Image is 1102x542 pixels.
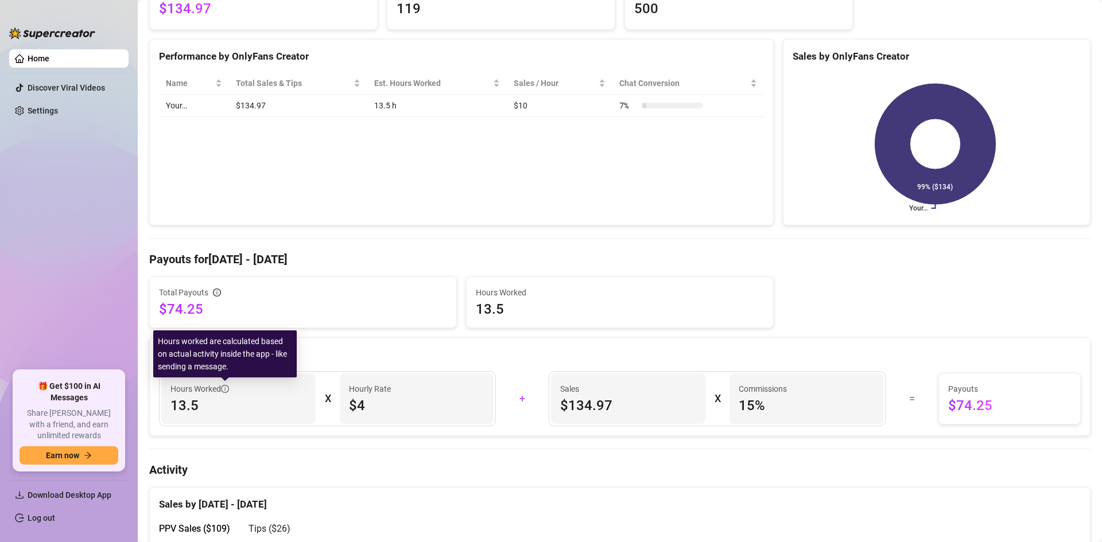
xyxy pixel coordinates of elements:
[159,488,1081,512] div: Sales by [DATE] - [DATE]
[9,28,95,39] img: logo-BBDzfeDw.svg
[229,72,368,95] th: Total Sales & Tips
[159,347,1081,362] div: Breakdown
[229,95,368,117] td: $134.97
[507,95,612,117] td: $10
[159,286,208,299] span: Total Payouts
[909,204,928,212] text: Your…
[213,288,221,297] span: info-circle
[20,446,118,465] button: Earn nowarrow-right
[84,451,92,459] span: arrow-right
[893,389,932,408] div: =
[149,462,1091,478] h4: Activity
[159,72,229,95] th: Name
[170,383,229,395] span: Hours Worked
[793,49,1081,64] div: Sales by OnlyFans Creator
[374,77,491,89] div: Est. Hours Worked
[367,95,507,117] td: 13.5 h
[46,451,79,460] span: Earn now
[236,77,352,89] span: Total Sales & Tips
[159,95,229,117] td: Your…
[514,77,596,89] span: Sales / Hour
[948,396,1071,415] span: $74.25
[715,389,720,408] div: X
[619,99,638,112] span: 7 %
[28,106,58,115] a: Settings
[159,300,447,318] span: $74.25
[20,381,118,403] span: 🎁 Get $100 in AI Messages
[349,396,485,415] span: $4
[349,383,391,395] article: Hourly Rate
[28,83,105,92] a: Discover Viral Videos
[948,383,1071,395] span: Payouts
[159,523,230,534] span: PPV Sales ( $109 )
[159,49,764,64] div: Performance by OnlyFans Creator
[28,513,55,522] a: Log out
[149,251,1091,267] h4: Payouts for [DATE] - [DATE]
[20,408,118,442] span: Share [PERSON_NAME] with a friend, and earn unlimited rewards
[739,383,787,395] article: Commissions
[249,523,290,534] span: Tips ( $26 )
[221,385,229,393] span: info-circle
[166,77,213,89] span: Name
[560,396,696,415] span: $134.97
[15,490,24,500] span: download
[476,286,764,299] span: Hours Worked
[28,54,49,63] a: Home
[619,77,748,89] span: Chat Conversion
[325,389,331,408] div: X
[170,396,306,415] span: 13.5
[739,396,875,415] span: 15 %
[612,72,764,95] th: Chat Conversion
[507,72,612,95] th: Sales / Hour
[476,300,764,318] span: 13.5
[503,389,542,408] div: +
[153,330,297,377] div: Hours worked are calculated based on actual activity inside the app - like sending a message.
[28,490,111,500] span: Download Desktop App
[560,383,696,395] span: Sales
